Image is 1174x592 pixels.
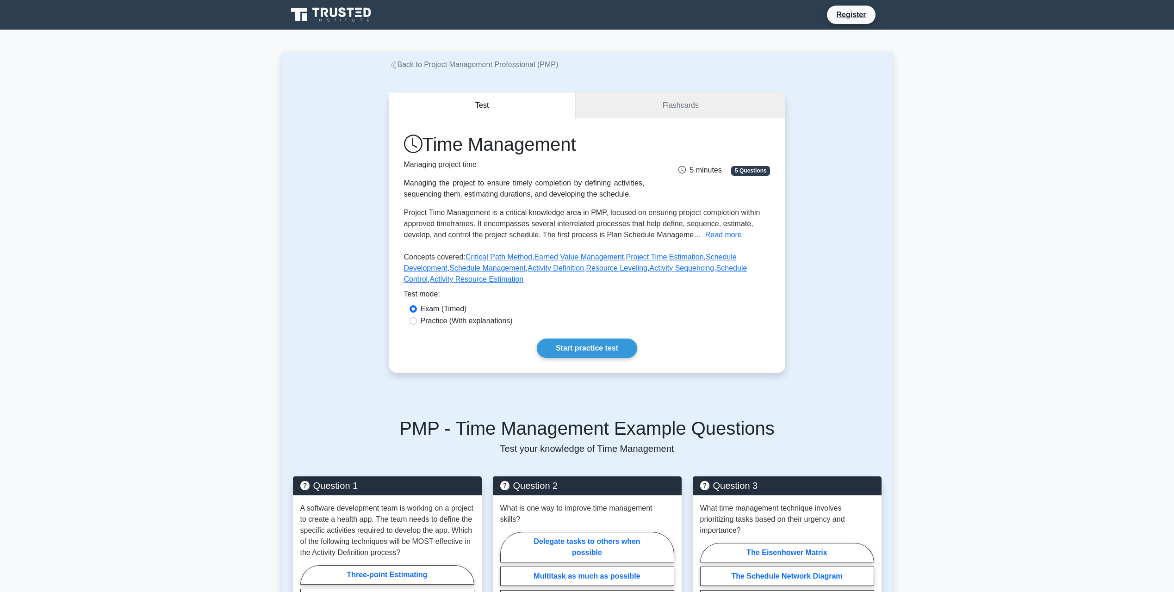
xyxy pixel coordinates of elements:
span: 5 minutes [678,166,721,174]
p: What is one way to improve time management skills? [500,503,674,525]
label: Exam (Timed) [421,303,467,314]
a: Start practice test [537,339,637,358]
a: Back to Project Management Professional (PMP) [389,61,559,68]
a: Resource Leveling [586,264,648,272]
a: Activity Definition [528,264,584,272]
p: What time management technique involves prioritizing tasks based on their urgency and importance? [700,503,874,536]
label: The Eisenhower Matrix [700,543,874,562]
a: Schedule Management [449,264,526,272]
button: Read more [705,229,742,240]
label: Three-point Estimating [300,565,474,585]
label: Practice (With explanations) [421,315,513,327]
h5: Question 2 [500,480,674,491]
span: 5 Questions [731,166,770,175]
label: The Schedule Network Diagram [700,567,874,586]
label: Multitask as much as possible [500,567,674,586]
a: Project Time Estimation [626,253,703,261]
a: Register [831,9,871,20]
h5: Question 3 [700,480,874,491]
div: Managing the project to ensure timely completion by defining activities, sequencing them, estimat... [404,178,645,200]
a: Critical Path Method [466,253,532,261]
p: A software development team is working on a project to create a health app. The team needs to def... [300,503,474,558]
a: Earned Value Management [534,253,624,261]
h1: Time Management [404,133,645,155]
button: Test [389,92,576,119]
span: Project Time Management is a critical knowledge area in PMP, focused on ensuring project completi... [404,209,760,239]
p: Test your knowledge of Time Management [293,443,882,454]
p: Managing project time [404,159,645,170]
a: Flashcards [576,92,785,119]
h5: PMP - Time Management Example Questions [293,417,882,439]
a: Activity Resource Estimation [430,275,524,283]
p: Concepts covered: , , , , , , , , , [404,252,770,289]
h5: Question 1 [300,480,474,491]
a: Schedule Development [404,253,737,272]
a: Activity Sequencing [650,264,714,272]
div: Test mode: [404,289,770,303]
label: Delegate tasks to others when possible [500,532,674,562]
